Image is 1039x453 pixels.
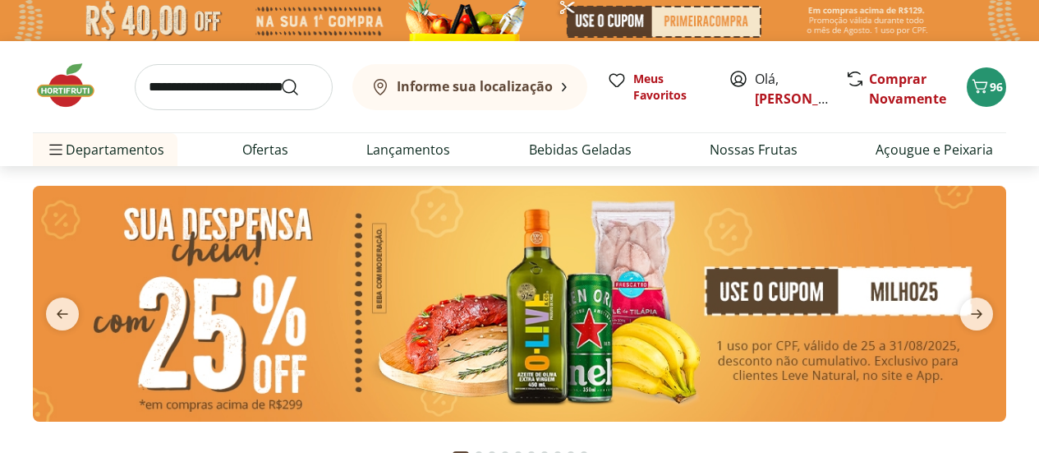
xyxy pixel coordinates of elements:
a: Lançamentos [366,140,450,159]
span: 96 [990,79,1003,95]
img: cupom [33,186,1006,422]
button: Informe sua localização [352,64,587,110]
button: Carrinho [967,67,1006,107]
button: next [947,298,1006,331]
a: Açougue e Peixaria [876,140,993,159]
a: Ofertas [242,140,288,159]
button: Submit Search [280,77,320,97]
span: Meus Favoritos [633,71,709,104]
a: [PERSON_NAME] [755,90,862,108]
a: Comprar Novamente [869,70,946,108]
img: Hortifruti [33,61,115,110]
span: Olá, [755,69,828,109]
span: Departamentos [46,130,164,169]
a: Meus Favoritos [607,71,709,104]
a: Bebidas Geladas [529,140,632,159]
b: Informe sua localização [397,77,553,95]
a: Nossas Frutas [710,140,798,159]
input: search [135,64,333,110]
button: previous [33,298,92,331]
button: Menu [46,130,66,169]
